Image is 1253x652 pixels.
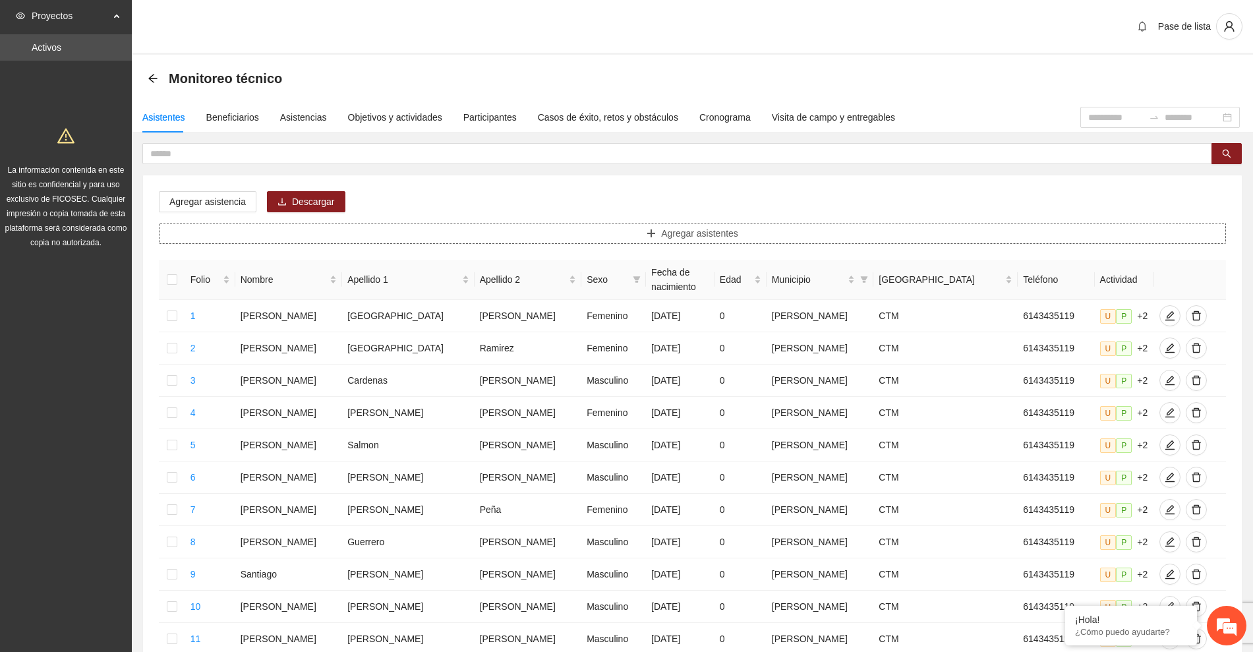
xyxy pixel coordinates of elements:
td: [PERSON_NAME] [475,300,582,332]
td: [PERSON_NAME] [235,429,343,461]
button: edit [1159,370,1180,391]
span: U [1100,503,1117,518]
td: [PERSON_NAME] [342,461,474,494]
td: +2 [1095,526,1154,558]
th: Colonia [873,260,1018,300]
span: swap-right [1149,112,1159,123]
td: 0 [714,397,767,429]
td: [PERSON_NAME] [475,365,582,397]
a: 8 [190,537,196,547]
button: edit [1159,305,1180,326]
div: Beneficiarios [206,110,259,125]
a: 7 [190,504,196,515]
span: P [1116,341,1132,356]
span: delete [1186,375,1206,386]
button: delete [1186,531,1207,552]
button: edit [1159,596,1180,617]
td: [DATE] [646,397,714,429]
td: [PERSON_NAME] [475,526,582,558]
button: delete [1186,499,1207,520]
td: +2 [1095,365,1154,397]
td: 0 [714,365,767,397]
button: edit [1159,338,1180,359]
td: [PERSON_NAME] [235,365,343,397]
td: Masculino [581,558,646,591]
td: Peña [475,494,582,526]
span: Sexo [587,272,627,287]
td: 0 [714,526,767,558]
a: Activos [32,42,61,53]
span: U [1100,568,1117,582]
button: search [1211,143,1242,164]
span: U [1100,309,1117,324]
span: U [1100,438,1117,453]
th: Municipio [767,260,874,300]
td: 6143435119 [1018,461,1094,494]
td: [PERSON_NAME] [235,300,343,332]
div: Cronograma [699,110,751,125]
td: [PERSON_NAME] [475,461,582,494]
td: [PERSON_NAME] [235,397,343,429]
td: 0 [714,591,767,623]
td: +2 [1095,591,1154,623]
td: [PERSON_NAME] [342,494,474,526]
td: [DATE] [646,365,714,397]
div: Asistencias [280,110,327,125]
span: filter [860,276,868,283]
button: delete [1186,434,1207,456]
span: edit [1160,504,1180,515]
td: Femenino [581,332,646,365]
span: P [1116,600,1132,614]
span: delete [1186,311,1206,321]
button: edit [1159,531,1180,552]
span: Apellido 2 [480,272,567,287]
th: Edad [714,260,767,300]
td: 6143435119 [1018,332,1094,365]
td: [PERSON_NAME] [767,591,874,623]
a: 5 [190,440,196,450]
td: [PERSON_NAME] [475,397,582,429]
span: edit [1160,343,1180,353]
a: 9 [190,569,196,579]
td: [PERSON_NAME] [475,591,582,623]
span: P [1116,535,1132,550]
td: +2 [1095,429,1154,461]
span: U [1100,406,1117,421]
td: [PERSON_NAME] [235,526,343,558]
span: P [1116,471,1132,485]
td: 0 [714,461,767,494]
td: [PERSON_NAME] [767,526,874,558]
span: La información contenida en este sitio es confidencial y para uso exclusivo de FICOSEC. Cualquier... [5,165,127,247]
button: delete [1186,596,1207,617]
td: Masculino [581,526,646,558]
td: +2 [1095,558,1154,591]
td: 6143435119 [1018,429,1094,461]
td: +2 [1095,332,1154,365]
td: [DATE] [646,558,714,591]
td: [PERSON_NAME] [475,558,582,591]
td: [GEOGRAPHIC_DATA] [342,332,474,365]
td: Guerrero [342,526,474,558]
span: Proyectos [32,3,109,29]
span: delete [1186,569,1206,579]
td: Masculino [581,591,646,623]
span: edit [1160,311,1180,321]
td: 6143435119 [1018,300,1094,332]
td: 0 [714,429,767,461]
span: edit [1160,375,1180,386]
span: search [1222,149,1231,160]
div: Participantes [463,110,517,125]
td: [PERSON_NAME] [235,461,343,494]
td: +2 [1095,461,1154,494]
td: [PERSON_NAME] [235,591,343,623]
td: 6143435119 [1018,526,1094,558]
span: Agregar asistentes [661,226,738,241]
a: 4 [190,407,196,418]
td: [DATE] [646,494,714,526]
td: [PERSON_NAME] [767,429,874,461]
td: [PERSON_NAME] [235,332,343,365]
button: plusAgregar asistentes [159,223,1226,244]
td: 6143435119 [1018,365,1094,397]
td: +2 [1095,494,1154,526]
td: [PERSON_NAME] [767,332,874,365]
